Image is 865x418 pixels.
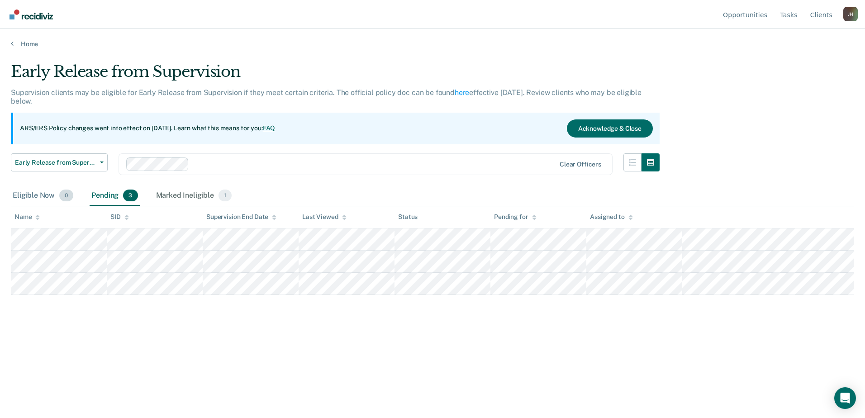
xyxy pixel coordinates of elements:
img: Recidiviz [10,9,53,19]
p: ARS/ERS Policy changes went into effect on [DATE]. Learn what this means for you: [20,124,275,133]
a: FAQ [263,124,276,132]
div: J H [843,7,858,21]
button: Acknowledge & Close [567,119,653,138]
span: Early Release from Supervision [15,159,96,166]
button: Profile dropdown button [843,7,858,21]
div: Supervision End Date [206,213,276,221]
span: 1 [219,190,232,201]
div: Marked Ineligible1 [154,186,234,206]
div: Clear officers [560,161,601,168]
a: here [455,88,469,97]
div: Pending for [494,213,536,221]
div: Status [398,213,418,221]
button: Early Release from Supervision [11,153,108,171]
span: 0 [59,190,73,201]
div: Last Viewed [302,213,346,221]
div: Early Release from Supervision [11,62,660,88]
div: Name [14,213,40,221]
div: Pending3 [90,186,139,206]
p: Supervision clients may be eligible for Early Release from Supervision if they meet certain crite... [11,88,642,105]
div: Open Intercom Messenger [834,387,856,409]
a: Home [11,40,854,48]
span: 3 [123,190,138,201]
div: Assigned to [590,213,632,221]
div: SID [110,213,129,221]
div: Eligible Now0 [11,186,75,206]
